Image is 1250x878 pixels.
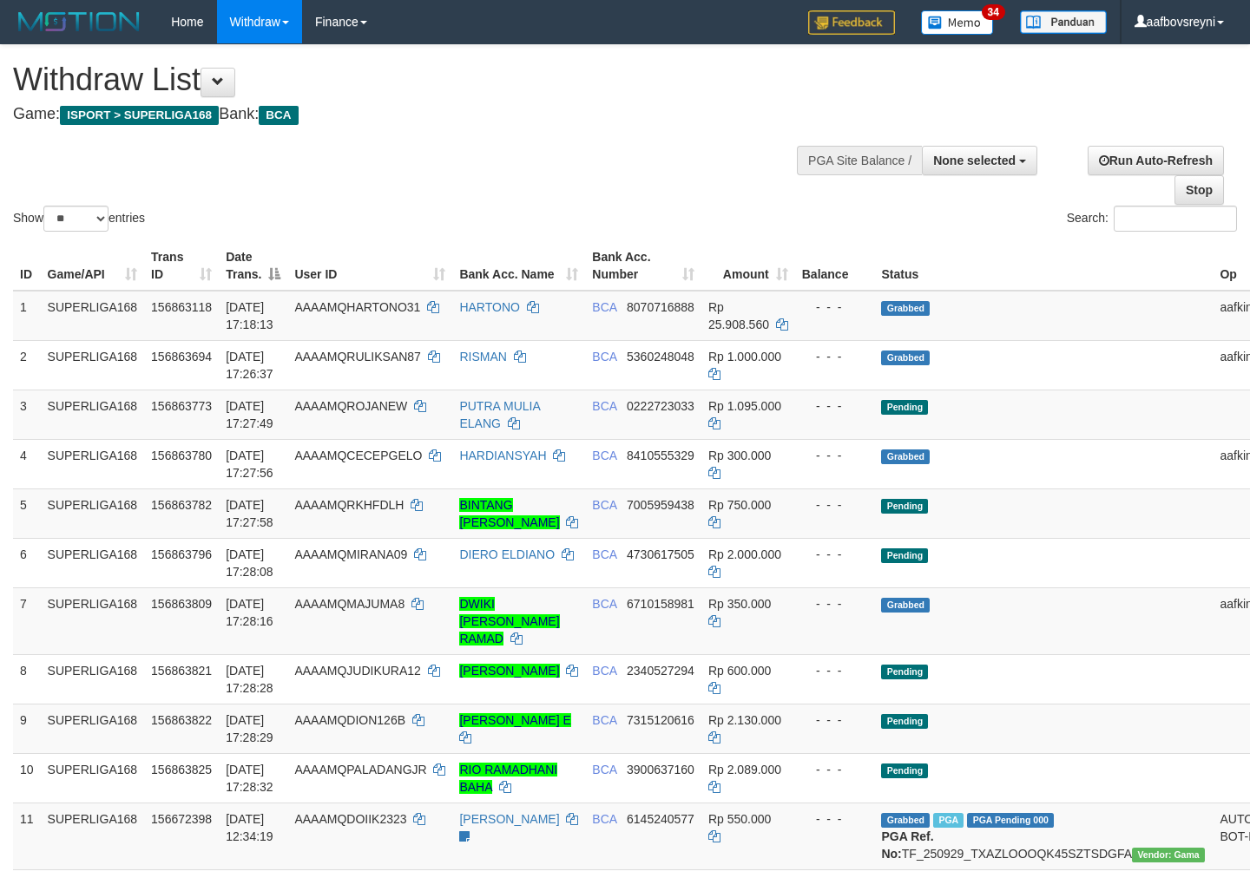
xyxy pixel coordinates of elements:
[459,449,546,462] a: HARDIANSYAH
[933,154,1016,167] span: None selected
[226,449,273,480] span: [DATE] 17:27:56
[151,597,212,611] span: 156863809
[13,206,145,232] label: Show entries
[802,711,868,729] div: - - -
[41,753,145,803] td: SUPERLIGA168
[226,350,273,381] span: [DATE] 17:26:37
[459,300,520,314] a: HARTONO
[1114,206,1237,232] input: Search:
[294,812,406,826] span: AAAAMQDOIIK2323
[627,300,694,314] span: Copy 8070716888 to clipboard
[708,449,771,462] span: Rp 300.000
[60,106,219,125] span: ISPORT > SUPERLIGA168
[922,146,1037,175] button: None selected
[802,348,868,365] div: - - -
[592,763,616,776] span: BCA
[459,812,559,826] a: [PERSON_NAME]
[708,713,781,727] span: Rp 2.130.000
[585,241,701,291] th: Bank Acc. Number: activate to sort column ascending
[1020,10,1107,34] img: panduan.png
[41,704,145,753] td: SUPERLIGA168
[627,350,694,364] span: Copy 5360248048 to clipboard
[708,664,771,678] span: Rp 600.000
[41,241,145,291] th: Game/API: activate to sort column ascending
[874,241,1213,291] th: Status
[881,665,928,679] span: Pending
[151,498,212,512] span: 156863782
[226,664,273,695] span: [DATE] 17:28:28
[151,547,212,561] span: 156863796
[41,587,145,654] td: SUPERLIGA168
[151,350,212,364] span: 156863694
[627,763,694,776] span: Copy 3900637160 to clipboard
[592,399,616,413] span: BCA
[144,241,219,291] th: Trans ID: activate to sort column ascending
[459,713,570,727] a: [PERSON_NAME] E
[933,813,964,828] span: Marked by aafsoycanthlai
[294,713,405,727] span: AAAAMQDION126B
[13,106,816,123] h4: Game: Bank:
[881,449,930,464] span: Grabbed
[881,301,930,316] span: Grabbed
[708,399,781,413] span: Rp 1.095.000
[795,241,875,291] th: Balance
[459,350,506,364] a: RISMAN
[226,498,273,529] span: [DATE] 17:27:58
[41,340,145,390] td: SUPERLIGA168
[592,449,616,462] span: BCA
[41,538,145,587] td: SUPERLIGA168
[592,350,616,364] span: BCA
[708,812,771,826] span: Rp 550.000
[802,447,868,464] div: - - -
[294,350,421,364] span: AAAAMQRULIKSAN87
[881,714,928,729] span: Pending
[13,340,41,390] td: 2
[627,547,694,561] span: Copy 4730617505 to clipboard
[881,499,928,514] span: Pending
[13,803,41,869] td: 11
[1132,848,1205,862] span: Vendor URL: https://trx31.1velocity.biz
[294,449,422,462] span: AAAAMQCECEPGELO
[881,351,930,365] span: Grabbed
[982,4,1005,20] span: 34
[41,291,145,341] td: SUPERLIGA168
[151,713,212,727] span: 156863822
[708,547,781,561] span: Rp 2.000.000
[459,597,559,645] a: DWIKI [PERSON_NAME] RAMAD
[592,498,616,512] span: BCA
[592,597,616,611] span: BCA
[226,300,273,331] span: [DATE] 17:18:13
[1088,146,1224,175] a: Run Auto-Refresh
[43,206,109,232] select: Showentries
[881,400,928,415] span: Pending
[708,597,771,611] span: Rp 350.000
[294,547,407,561] span: AAAAMQMIRANA09
[802,298,868,316] div: - - -
[881,829,933,861] b: PGA Ref. No:
[802,761,868,778] div: - - -
[708,763,781,776] span: Rp 2.089.000
[627,664,694,678] span: Copy 2340527294 to clipboard
[41,390,145,439] td: SUPERLIGA168
[226,812,273,843] span: [DATE] 12:34:19
[874,803,1213,869] td: TF_250929_TXAZLOOOQK45SZTSDGFA
[881,598,930,613] span: Grabbed
[802,810,868,828] div: - - -
[592,664,616,678] span: BCA
[13,654,41,704] td: 8
[13,390,41,439] td: 3
[226,399,273,430] span: [DATE] 17:27:49
[802,496,868,514] div: - - -
[151,300,212,314] span: 156863118
[41,439,145,488] td: SUPERLIGA168
[627,713,694,727] span: Copy 7315120616 to clipboard
[802,595,868,613] div: - - -
[13,587,41,654] td: 7
[627,498,694,512] span: Copy 7005959438 to clipboard
[708,498,771,512] span: Rp 750.000
[592,713,616,727] span: BCA
[151,449,212,462] span: 156863780
[294,399,407,413] span: AAAAMQROJANEW
[802,397,868,415] div: - - -
[802,546,868,563] div: - - -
